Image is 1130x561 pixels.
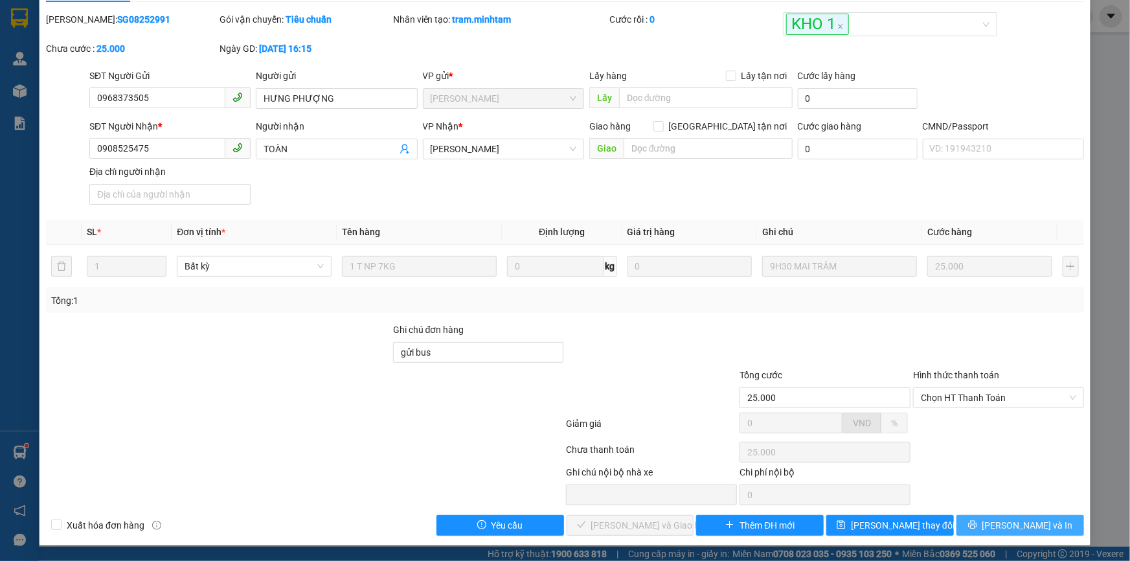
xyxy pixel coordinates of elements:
[46,12,217,27] div: [PERSON_NAME]:
[51,256,72,277] button: delete
[51,293,436,308] div: Tổng: 1
[982,518,1073,532] span: [PERSON_NAME] và In
[624,138,793,159] input: Dọc đường
[256,69,417,83] div: Người gửi
[757,220,922,245] th: Ghi chú
[927,227,972,237] span: Cước hàng
[232,143,243,153] span: phone
[627,227,675,237] span: Giá trị hàng
[492,518,523,532] span: Yêu cầu
[565,417,739,439] div: Giảm giá
[609,12,780,27] div: Cước rồi :
[798,121,862,132] label: Cước giao hàng
[539,227,585,237] span: Định lượng
[826,515,954,536] button: save[PERSON_NAME] thay đổi
[89,69,251,83] div: SĐT Người Gửi
[89,119,251,133] div: SĐT Người Nhận
[220,41,390,56] div: Ngày GD:
[431,89,576,108] span: Hồ Chí Minh
[232,92,243,102] span: phone
[725,520,734,531] span: plus
[220,12,390,27] div: Gói vận chuyển:
[431,139,576,159] span: Ngã Tư Huyện
[46,41,217,56] div: Chưa cước :
[736,69,793,83] span: Lấy tận nơi
[853,418,871,428] span: VND
[400,144,410,154] span: user-add
[627,256,752,277] input: 0
[696,515,824,536] button: plusThêm ĐH mới
[923,119,1084,133] div: CMND/Passport
[393,325,464,335] label: Ghi chú đơn hàng
[286,14,332,25] b: Tiêu chuẩn
[762,256,917,277] input: Ghi Chú
[477,520,486,531] span: exclamation-circle
[786,14,849,35] span: KHO 1
[837,23,844,30] span: close
[740,370,782,380] span: Tổng cước
[589,87,619,108] span: Lấy
[968,520,977,531] span: printer
[423,121,459,132] span: VP Nhận
[589,138,624,159] span: Giao
[117,14,170,25] b: SG08252991
[650,14,655,25] b: 0
[798,88,918,109] input: Cước lấy hàng
[342,256,497,277] input: VD: Bàn, Ghế
[565,442,739,465] div: Chưa thanh toán
[851,518,955,532] span: [PERSON_NAME] thay đổi
[342,227,380,237] span: Tên hàng
[393,342,564,363] input: Ghi chú đơn hàng
[927,256,1052,277] input: 0
[256,119,417,133] div: Người nhận
[566,465,737,485] div: Ghi chú nội bộ nhà xe
[436,515,564,536] button: exclamation-circleYêu cầu
[453,14,512,25] b: tram.minhtam
[921,388,1076,407] span: Chọn HT Thanh Toán
[589,121,631,132] span: Giao hàng
[96,43,125,54] b: 25.000
[798,71,856,81] label: Cước lấy hàng
[956,515,1084,536] button: printer[PERSON_NAME] và In
[619,87,793,108] input: Dọc đường
[891,418,898,428] span: %
[1063,256,1079,277] button: plus
[423,69,584,83] div: VP gửi
[740,465,910,485] div: Chi phí nội bộ
[913,370,999,380] label: Hình thức thanh toán
[567,515,694,536] button: check[PERSON_NAME] và Giao hàng
[664,119,793,133] span: [GEOGRAPHIC_DATA] tận nơi
[740,518,795,532] span: Thêm ĐH mới
[87,227,97,237] span: SL
[259,43,311,54] b: [DATE] 16:15
[837,520,846,531] span: save
[89,165,251,179] div: Địa chỉ người nhận
[62,518,150,532] span: Xuất hóa đơn hàng
[152,521,161,530] span: info-circle
[604,256,617,277] span: kg
[177,227,225,237] span: Đơn vị tính
[798,139,918,159] input: Cước giao hàng
[589,71,627,81] span: Lấy hàng
[393,12,607,27] div: Nhân viên tạo:
[185,257,324,276] span: Bất kỳ
[89,184,251,205] input: Địa chỉ của người nhận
